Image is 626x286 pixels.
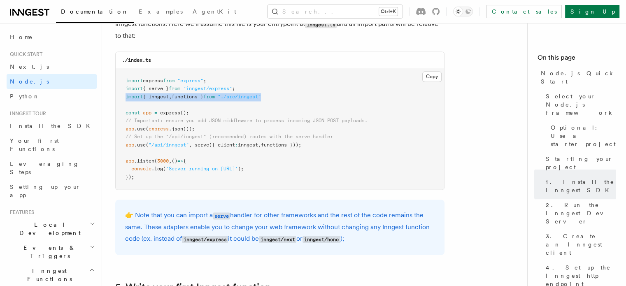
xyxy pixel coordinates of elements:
a: 3. Create an Inngest client [542,229,616,260]
p: 👉 Note that you can import a handler for other frameworks and the rest of the code remains the sa... [125,209,435,245]
span: Local Development [7,221,90,237]
a: Python [7,89,97,104]
span: "./src/inngest" [218,94,261,100]
span: .listen [134,158,154,164]
span: express [160,110,180,116]
a: Documentation [56,2,134,23]
span: ({ client [209,142,235,148]
span: "/api/inngest" [149,142,189,148]
span: Inngest tour [7,110,46,117]
a: Node.js [7,74,97,89]
a: Contact sales [486,5,562,18]
span: Inngest Functions [7,267,89,283]
a: Starting your project [542,151,616,174]
span: Documentation [61,8,129,15]
span: = [154,110,157,116]
a: Sign Up [565,5,619,18]
span: => [177,158,183,164]
span: ()); [183,126,195,132]
button: Search...Ctrl+K [268,5,403,18]
span: Python [10,93,40,100]
kbd: Ctrl+K [379,7,398,16]
code: inngest/next [259,236,296,243]
span: inngest [238,142,258,148]
span: serve [195,142,209,148]
code: inngest.ts [305,21,337,28]
span: Optional: Use a starter project [551,123,616,148]
span: Node.js Quick Start [541,69,616,86]
span: Select your Node.js framework [546,92,616,117]
span: from [203,94,215,100]
a: Install the SDK [7,119,97,133]
p: Using your existing Express.js server, we'll set up Inngest using the provided handler which will... [115,6,444,42]
button: Events & Triggers [7,240,97,263]
span: AgentKit [193,8,236,15]
span: () [172,158,177,164]
span: Next.js [10,63,49,70]
span: ( [163,166,166,172]
span: .log [151,166,163,172]
a: Node.js Quick Start [538,66,616,89]
span: const [126,110,140,116]
a: AgentKit [188,2,241,22]
button: Copy [422,71,442,82]
span: Quick start [7,51,42,58]
span: : [235,142,238,148]
a: Leveraging Steps [7,156,97,179]
a: Optional: Use a starter project [547,120,616,151]
span: express [143,78,163,84]
button: Local Development [7,217,97,240]
span: app [126,142,134,148]
span: , [169,94,172,100]
span: express [149,126,169,132]
a: Your first Functions [7,133,97,156]
span: Leveraging Steps [10,160,79,175]
span: from [163,78,175,84]
span: ; [203,78,206,84]
span: import [126,78,143,84]
span: ( [146,142,149,148]
span: { [183,158,186,164]
span: .use [134,142,146,148]
span: 3000 [157,158,169,164]
span: (); [180,110,189,116]
a: serve [213,211,230,219]
span: import [126,86,143,91]
span: app [126,126,134,132]
a: Setting up your app [7,179,97,202]
span: , [169,158,172,164]
span: 3. Create an Inngest client [546,232,616,257]
span: 1. Install the Inngest SDK [546,178,616,194]
span: }); [126,174,134,180]
span: // Important: ensure you add JSON middleware to process incoming JSON POST payloads. [126,118,368,123]
a: Examples [134,2,188,22]
span: from [169,86,180,91]
a: 2. Run the Inngest Dev Server [542,198,616,229]
span: import [126,94,143,100]
span: { inngest [143,94,169,100]
button: Toggle dark mode [453,7,473,16]
span: functions } [172,94,203,100]
span: "express" [177,78,203,84]
span: "inngest/express" [183,86,232,91]
span: // Set up the "/api/inngest" (recommended) routes with the serve handler [126,134,333,140]
span: , [258,142,261,148]
span: ; [232,86,235,91]
span: Home [10,33,33,41]
span: 'Server running on [URL]' [166,166,238,172]
span: { serve } [143,86,169,91]
code: ./index.ts [122,57,151,63]
span: , [189,142,192,148]
span: ( [154,158,157,164]
span: app [143,110,151,116]
span: Starting your project [546,155,616,171]
span: Examples [139,8,183,15]
span: Node.js [10,78,49,85]
span: .use [134,126,146,132]
a: Home [7,30,97,44]
span: app [126,158,134,164]
span: functions })); [261,142,301,148]
span: Install the SDK [10,123,95,129]
span: Setting up your app [10,184,81,198]
a: Next.js [7,59,97,74]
